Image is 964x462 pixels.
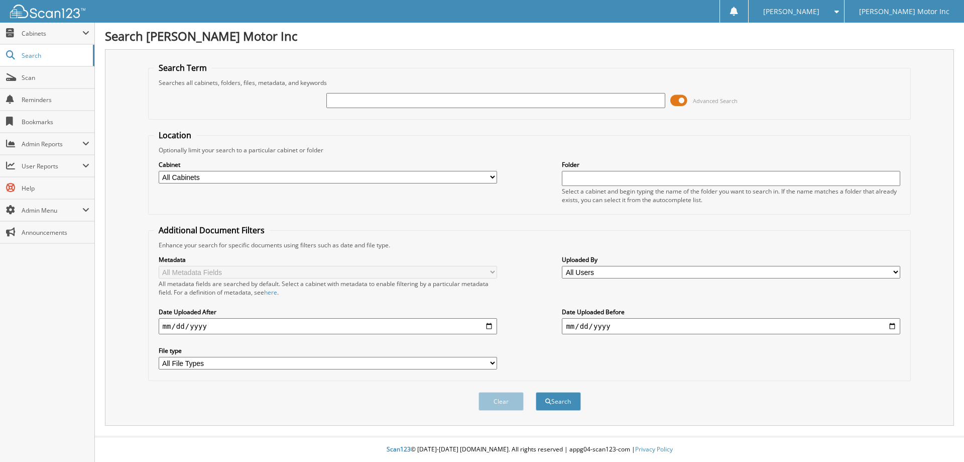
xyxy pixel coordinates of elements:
[159,346,497,355] label: File type
[10,5,85,18] img: scan123-logo-white.svg
[22,51,88,60] span: Search
[105,28,954,44] h1: Search [PERSON_NAME] Motor Inc
[95,437,964,462] div: © [DATE]-[DATE] [DOMAIN_NAME]. All rights reserved | appg04-scan123-com |
[154,225,270,236] legend: Additional Document Filters
[159,318,497,334] input: start
[22,73,89,82] span: Scan
[22,162,82,170] span: User Reports
[562,255,900,264] label: Uploaded By
[562,187,900,204] div: Select a cabinet and begin typing the name of the folder you want to search in. If the name match...
[635,445,673,453] a: Privacy Policy
[562,318,900,334] input: end
[22,118,89,126] span: Bookmarks
[22,96,89,104] span: Reminders
[154,62,212,73] legend: Search Term
[859,9,949,15] span: [PERSON_NAME] Motor Inc
[562,308,900,316] label: Date Uploaded Before
[22,140,82,148] span: Admin Reports
[478,392,524,411] button: Clear
[22,29,82,38] span: Cabinets
[159,255,497,264] label: Metadata
[154,130,196,141] legend: Location
[22,184,89,193] span: Help
[562,160,900,169] label: Folder
[22,228,89,237] span: Announcements
[154,241,906,249] div: Enhance your search for specific documents using filters such as date and file type.
[154,78,906,87] div: Searches all cabinets, folders, files, metadata, and keywords
[22,206,82,215] span: Admin Menu
[154,146,906,154] div: Optionally limit your search to a particular cabinet or folder
[159,308,497,316] label: Date Uploaded After
[536,392,581,411] button: Search
[693,97,738,105] span: Advanced Search
[264,288,277,297] a: here
[159,160,497,169] label: Cabinet
[387,445,411,453] span: Scan123
[159,280,497,297] div: All metadata fields are searched by default. Select a cabinet with metadata to enable filtering b...
[763,9,819,15] span: [PERSON_NAME]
